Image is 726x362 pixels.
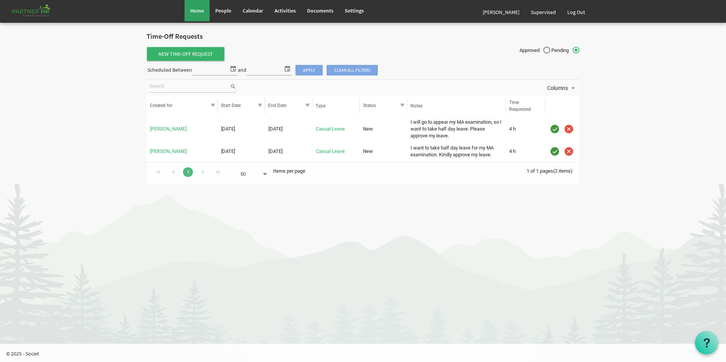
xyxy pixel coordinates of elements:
span: Type [316,103,325,109]
div: Go to first page [153,166,164,177]
span: select [229,64,238,74]
div: Search [148,80,238,96]
td: I want to take half day leave for my MA examination. Kindly approve my leave. column header Notes [407,143,506,160]
span: 1 of 1 pages [527,168,553,174]
div: Cancel Time-Off Request [563,123,575,135]
td: I will go to appear my MA examination, so I want to take half day leave. Please approve my leave.... [407,118,506,141]
span: select [283,64,292,74]
a: Supervised [525,2,562,23]
div: Go to last page [213,166,223,177]
span: Settings [345,7,364,14]
a: Goto Page 1 [183,167,193,177]
td: is template cell column header [545,118,579,141]
td: New column header Status [360,118,407,141]
div: Approve Time-Off Request [549,145,561,157]
button: Columns [546,83,578,93]
input: Search [149,81,230,92]
td: 9/12/2025 column header Start Date [218,118,265,141]
span: Notes [410,103,423,109]
td: 4 h is template cell column header Time Requested [506,143,545,160]
span: (2 items) [553,168,573,174]
span: Documents [307,7,333,14]
td: Manasi Kabi is template cell column header Created for [147,143,218,160]
td: Casual Leave is template cell column header Type [312,118,360,141]
p: © 2025 - Societ [6,350,726,357]
a: Log Out [562,2,591,23]
td: Casual Leave is template cell column header Type [312,143,360,160]
span: Home [190,7,204,14]
span: Apply [295,65,323,76]
div: Cancel Time-Off Request [563,145,575,157]
a: Casual Leave [316,148,345,154]
td: New column header Status [360,143,407,160]
span: Activities [275,7,296,14]
span: Supervised [531,9,556,16]
span: Created for [150,103,172,108]
div: Columns [546,80,578,96]
div: Approve Time-Off Request [549,123,561,135]
span: Approved [519,47,550,54]
span: Status [363,103,376,108]
td: 9/10/2025 column header End Date [265,143,312,160]
div: 1 of 1 pages (2 items) [527,162,579,178]
img: cancel.png [563,123,574,135]
td: Manasi Kabi is template cell column header Created for [147,118,218,141]
span: New Time-Off Request [147,47,224,61]
span: People [215,7,231,14]
span: Clear all filters [327,65,378,76]
span: search [230,82,237,91]
td: 4 h is template cell column header Time Requested [506,118,545,141]
span: Columns [546,83,569,93]
span: Start Date [221,103,241,108]
span: Pending [551,47,579,54]
div: Scheduled Between and [147,64,378,77]
img: cancel.png [563,146,574,157]
a: Casual Leave [316,126,345,132]
img: approve.png [549,123,560,135]
a: [PERSON_NAME] [477,2,525,23]
td: 9/10/2025 column header Start Date [218,143,265,160]
h2: Time-Off Requests [147,33,579,41]
span: Time Requested [509,100,531,112]
span: Calendar [243,7,263,14]
span: End Date [268,103,286,108]
a: [PERSON_NAME] [150,126,186,132]
td: is template cell column header [545,143,579,160]
td: 9/12/2025 column header End Date [265,118,312,141]
span: Items per page [273,168,305,174]
div: Go to next page [198,166,208,177]
div: Go to previous page [168,166,178,177]
a: [PERSON_NAME] [150,148,186,154]
img: approve.png [549,146,560,157]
